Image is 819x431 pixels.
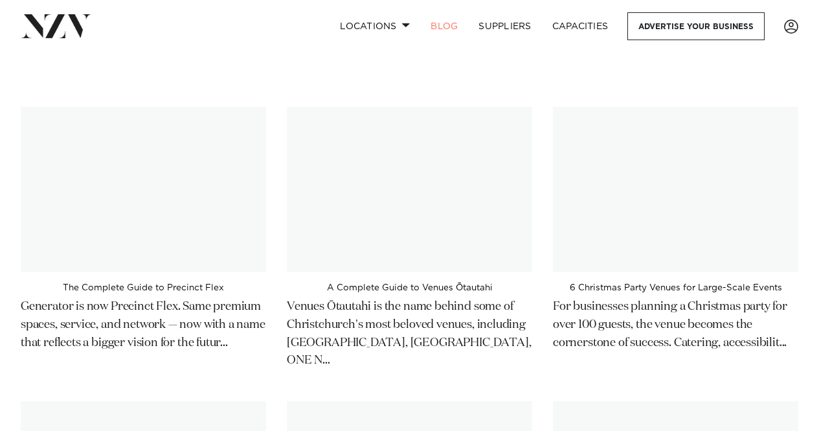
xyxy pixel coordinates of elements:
[287,283,532,293] h4: A Complete Guide to Venues Ōtautahi
[468,12,541,40] a: SUPPLIERS
[21,14,91,38] img: nzv-logo.png
[287,107,532,386] a: A Complete Guide to Venues Ōtautahi A Complete Guide to Venues Ōtautahi Venues Ōtautahi is the na...
[553,107,798,367] a: 6 Christmas Party Venues for Large-Scale Events 6 Christmas Party Venues for Large-Scale Events F...
[21,107,266,367] a: The Complete Guide to Precinct Flex The Complete Guide to Precinct Flex Generator is now Precinct...
[542,12,619,40] a: Capacities
[287,293,532,371] p: Venues Ōtautahi is the name behind some of Christchurch's most beloved venues, including [GEOGRAP...
[330,12,420,40] a: Locations
[21,293,266,353] p: Generator is now Precinct Flex. Same premium spaces, service, and network — now with a name that ...
[553,293,798,353] p: For businesses planning a Christmas party for over 100 guests, the venue becomes the cornerstone ...
[21,283,266,293] h4: The Complete Guide to Precinct Flex
[553,283,798,293] h4: 6 Christmas Party Venues for Large-Scale Events
[420,12,468,40] a: BLOG
[627,12,765,40] a: Advertise your business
